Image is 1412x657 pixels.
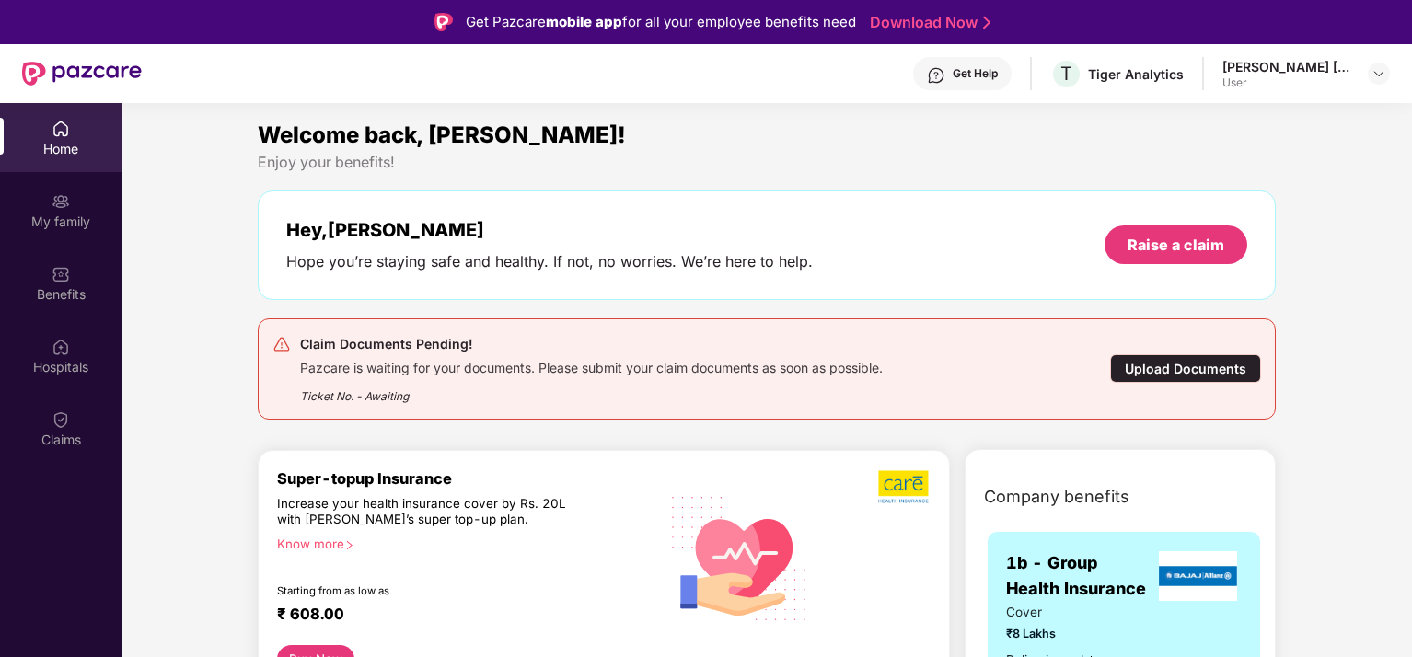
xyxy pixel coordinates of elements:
span: Welcome back, [PERSON_NAME]! [258,121,626,148]
span: ₹8 Lakhs [1006,625,1132,643]
img: Logo [434,13,453,31]
div: User [1222,75,1351,90]
img: svg+xml;base64,PHN2ZyB4bWxucz0iaHR0cDovL3d3dy53My5vcmcvMjAwMC9zdmciIHdpZHRoPSIyNCIgaGVpZ2h0PSIyNC... [272,335,291,353]
div: Get Help [953,66,998,81]
img: svg+xml;base64,PHN2ZyBpZD0iSGVscC0zMngzMiIgeG1sbnM9Imh0dHA6Ly93d3cudzMub3JnLzIwMDAvc3ZnIiB3aWR0aD... [927,66,945,85]
div: Upload Documents [1110,354,1261,383]
span: Company benefits [984,484,1129,510]
img: svg+xml;base64,PHN2ZyBpZD0iQmVuZWZpdHMiIHhtbG5zPSJodHRwOi8vd3d3LnczLm9yZy8yMDAwL3N2ZyIgd2lkdGg9Ij... [52,265,70,283]
div: Know more [277,536,647,549]
span: T [1060,63,1072,85]
img: b5dec4f62d2307b9de63beb79f102df3.png [878,469,931,504]
div: Ticket No. - Awaiting [300,376,883,405]
div: Pazcare is waiting for your documents. Please submit your claim documents as soon as possible. [300,355,883,376]
div: ₹ 608.00 [277,605,640,627]
img: Stroke [983,13,990,32]
div: Increase your health insurance cover by Rs. 20L with [PERSON_NAME]’s super top-up plan. [277,496,579,529]
div: Enjoy your benefits! [258,153,1277,172]
img: svg+xml;base64,PHN2ZyBpZD0iRHJvcGRvd24tMzJ4MzIiIHhtbG5zPSJodHRwOi8vd3d3LnczLm9yZy8yMDAwL3N2ZyIgd2... [1371,66,1386,81]
img: svg+xml;base64,PHN2ZyB4bWxucz0iaHR0cDovL3d3dy53My5vcmcvMjAwMC9zdmciIHhtbG5zOnhsaW5rPSJodHRwOi8vd3... [658,474,822,640]
div: [PERSON_NAME] [PERSON_NAME] [1222,58,1351,75]
img: svg+xml;base64,PHN2ZyBpZD0iQ2xhaW0iIHhtbG5zPSJodHRwOi8vd3d3LnczLm9yZy8yMDAwL3N2ZyIgd2lkdGg9IjIwIi... [52,410,70,429]
div: Super-topup Insurance [277,469,658,488]
img: insurerLogo [1159,551,1238,601]
span: right [344,540,354,550]
div: Claim Documents Pending! [300,333,883,355]
img: New Pazcare Logo [22,62,142,86]
span: Cover [1006,603,1132,622]
a: Download Now [870,13,985,32]
div: Hey, [PERSON_NAME] [286,219,813,241]
span: 1b - Group Health Insurance [1006,550,1154,603]
div: Raise a claim [1128,235,1224,255]
img: svg+xml;base64,PHN2ZyBpZD0iSG9tZSIgeG1sbnM9Imh0dHA6Ly93d3cudzMub3JnLzIwMDAvc3ZnIiB3aWR0aD0iMjAiIG... [52,120,70,138]
div: Hope you’re staying safe and healthy. If not, no worries. We’re here to help. [286,252,813,271]
div: Tiger Analytics [1088,65,1184,83]
div: Get Pazcare for all your employee benefits need [466,11,856,33]
img: svg+xml;base64,PHN2ZyBpZD0iSG9zcGl0YWxzIiB4bWxucz0iaHR0cDovL3d3dy53My5vcmcvMjAwMC9zdmciIHdpZHRoPS... [52,338,70,356]
img: svg+xml;base64,PHN2ZyB3aWR0aD0iMjAiIGhlaWdodD0iMjAiIHZpZXdCb3g9IjAgMCAyMCAyMCIgZmlsbD0ibm9uZSIgeG... [52,192,70,211]
div: Starting from as low as [277,584,580,597]
strong: mobile app [546,13,622,30]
